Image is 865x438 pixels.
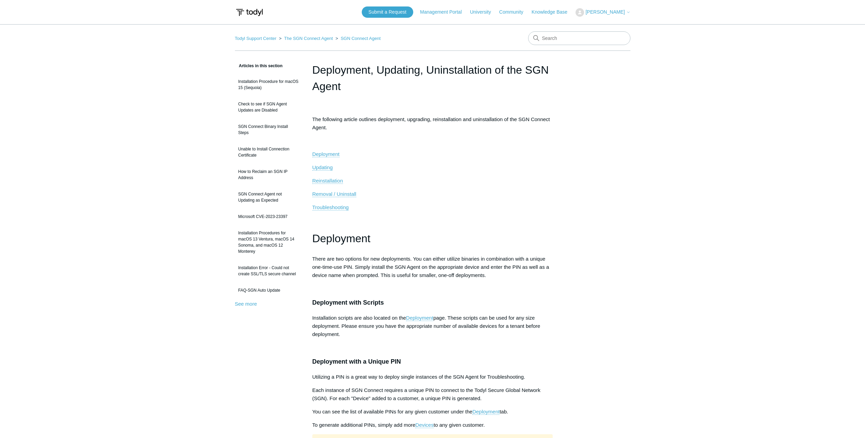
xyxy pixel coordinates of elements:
[312,374,525,380] span: Utilizing a PIN is a great way to deploy single instances of the SGN Agent for Troubleshooting.
[585,9,625,15] span: [PERSON_NAME]
[312,204,349,210] a: Troubleshooting
[499,9,530,16] a: Community
[420,9,468,16] a: Management Portal
[434,422,485,428] span: to any given customer.
[284,36,333,41] a: The SGN Connect Agent
[406,315,433,321] a: Deployment
[312,409,473,414] span: You can see the list of available PINs for any given customer under the
[334,36,381,41] li: SGN Connect Agent
[312,62,553,94] h1: Deployment, Updating, Uninstallation of the SGN Agent
[235,36,277,41] a: Todyl Support Center
[472,409,499,415] a: Deployment
[312,422,416,428] span: To generate additional PINs, simply add more
[235,227,302,258] a: Installation Procedures for macOS 13 Ventura, macOS 14 Sonoma, and macOS 12 Monterey
[312,151,340,157] a: Deployment
[235,75,302,94] a: Installation Procedure for macOS 15 (Sequoia)
[312,387,540,401] span: Each instance of SGN Connect requires a unique PIN to connect to the Todyl Secure Global Network ...
[415,422,433,428] a: Devices
[312,164,333,171] a: Updating
[235,284,302,297] a: FAQ-SGN Auto Update
[528,31,630,45] input: Search
[235,143,302,162] a: Unable to Install Connection Certificate
[278,36,334,41] li: The SGN Connect Agent
[235,301,257,307] a: See more
[312,191,356,197] a: Removal / Uninstall
[312,299,384,306] span: Deployment with Scripts
[312,116,550,130] span: The following article outlines deployment, upgrading, reinstallation and uninstallation of the SG...
[312,178,343,184] a: Reinstallation
[235,165,302,184] a: How to Reclaim an SGN IP Address
[532,9,574,16] a: Knowledge Base
[312,315,540,337] span: page. These scripts can be used for any size deployment. Please ensure you have the appropriate n...
[312,315,406,321] span: Installation scripts are also located on the
[235,261,302,280] a: Installation Error - Could not create SSL/TLS secure channel
[312,358,401,365] span: Deployment with a Unique PIN
[312,232,371,245] span: Deployment
[576,8,630,17] button: [PERSON_NAME]
[235,36,278,41] li: Todyl Support Center
[235,210,302,223] a: Microsoft CVE-2023-23397
[470,9,497,16] a: University
[235,63,283,68] span: Articles in this section
[235,6,264,19] img: Todyl Support Center Help Center home page
[312,178,343,184] span: Reinstallation
[312,256,549,278] span: There are two options for new deployments. You can either utilize binaries in combination with a ...
[235,120,302,139] a: SGN Connect Binary Install Steps
[235,188,302,207] a: SGN Connect Agent not Updating as Expected
[362,6,413,18] a: Submit a Request
[235,98,302,117] a: Check to see if SGN Agent Updates are Disabled
[499,409,508,414] span: tab.
[341,36,381,41] a: SGN Connect Agent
